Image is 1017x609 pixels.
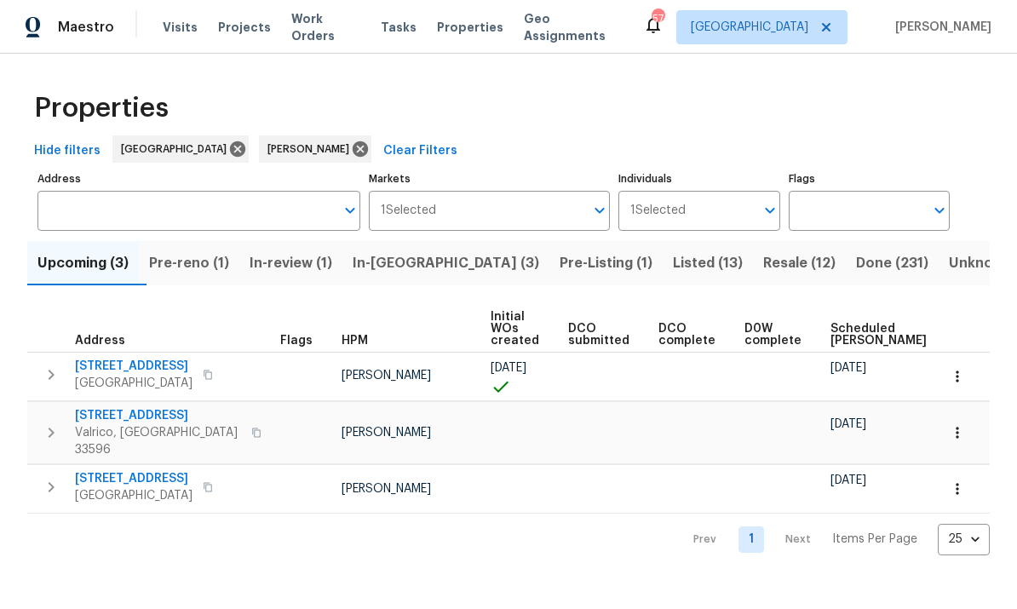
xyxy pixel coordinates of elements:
[149,251,229,275] span: Pre-reno (1)
[369,174,611,184] label: Markets
[588,198,612,222] button: Open
[691,19,808,36] span: [GEOGRAPHIC_DATA]
[250,251,332,275] span: In-review (1)
[830,362,866,374] span: [DATE]
[342,483,431,495] span: [PERSON_NAME]
[763,251,836,275] span: Resale (12)
[75,335,125,347] span: Address
[58,19,114,36] span: Maestro
[218,19,271,36] span: Projects
[75,470,192,487] span: [STREET_ADDRESS]
[830,323,927,347] span: Scheduled [PERSON_NAME]
[353,251,539,275] span: In-[GEOGRAPHIC_DATA] (3)
[75,375,192,392] span: [GEOGRAPHIC_DATA]
[856,251,928,275] span: Done (231)
[928,198,951,222] button: Open
[491,311,539,347] span: Initial WOs created
[259,135,371,163] div: [PERSON_NAME]
[618,174,779,184] label: Individuals
[744,323,802,347] span: D0W complete
[338,198,362,222] button: Open
[830,418,866,430] span: [DATE]
[75,487,192,504] span: [GEOGRAPHIC_DATA]
[381,21,417,33] span: Tasks
[121,141,233,158] span: [GEOGRAPHIC_DATA]
[381,204,436,218] span: 1 Selected
[491,362,526,374] span: [DATE]
[568,323,629,347] span: DCO submitted
[658,323,715,347] span: DCO complete
[524,10,623,44] span: Geo Assignments
[112,135,249,163] div: [GEOGRAPHIC_DATA]
[832,531,917,548] p: Items Per Page
[267,141,356,158] span: [PERSON_NAME]
[383,141,457,162] span: Clear Filters
[376,135,464,167] button: Clear Filters
[673,251,743,275] span: Listed (13)
[37,251,129,275] span: Upcoming (3)
[437,19,503,36] span: Properties
[888,19,991,36] span: [PERSON_NAME]
[280,335,313,347] span: Flags
[560,251,652,275] span: Pre-Listing (1)
[758,198,782,222] button: Open
[75,424,241,458] span: Valrico, [GEOGRAPHIC_DATA] 33596
[75,358,192,375] span: [STREET_ADDRESS]
[291,10,360,44] span: Work Orders
[342,335,368,347] span: HPM
[652,10,664,27] div: 57
[342,370,431,382] span: [PERSON_NAME]
[830,474,866,486] span: [DATE]
[630,204,686,218] span: 1 Selected
[27,135,107,167] button: Hide filters
[37,174,360,184] label: Address
[75,407,241,424] span: [STREET_ADDRESS]
[789,174,950,184] label: Flags
[677,524,990,555] nav: Pagination Navigation
[34,141,101,162] span: Hide filters
[738,526,764,553] a: Goto page 1
[938,517,990,561] div: 25
[342,427,431,439] span: [PERSON_NAME]
[163,19,198,36] span: Visits
[34,100,169,117] span: Properties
